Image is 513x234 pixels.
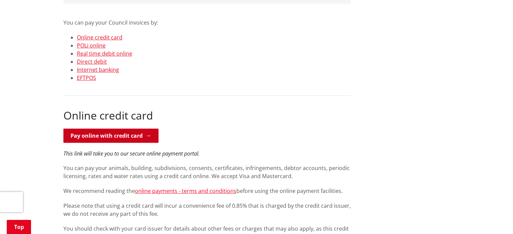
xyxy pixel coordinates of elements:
em: This link will take you to our secure online payment portal. [63,150,200,157]
p: We recommend reading the before using the online payment facilities. [63,187,351,195]
a: Internet banking [77,66,119,73]
h2: Online credit card [63,109,351,122]
a: Real time debit online [77,50,132,57]
a: POLi online [77,42,106,49]
p: Please note that using a credit card will incur a convenience fee of 0.85% that is charged by the... [63,202,351,218]
p: You can pay your Council invoices by: [63,10,351,27]
a: Pay online with credit card [63,129,159,143]
a: Online credit card [77,34,122,41]
a: Direct debit [77,58,107,65]
a: EFTPOS [77,74,96,81]
a: online payments - terms and conditions [135,187,236,195]
iframe: Messenger Launcher [482,206,506,230]
a: Top [7,220,31,234]
p: You can pay your animals, building, subdivisions, consents, certificates, infringements, debtor a... [63,164,351,180]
